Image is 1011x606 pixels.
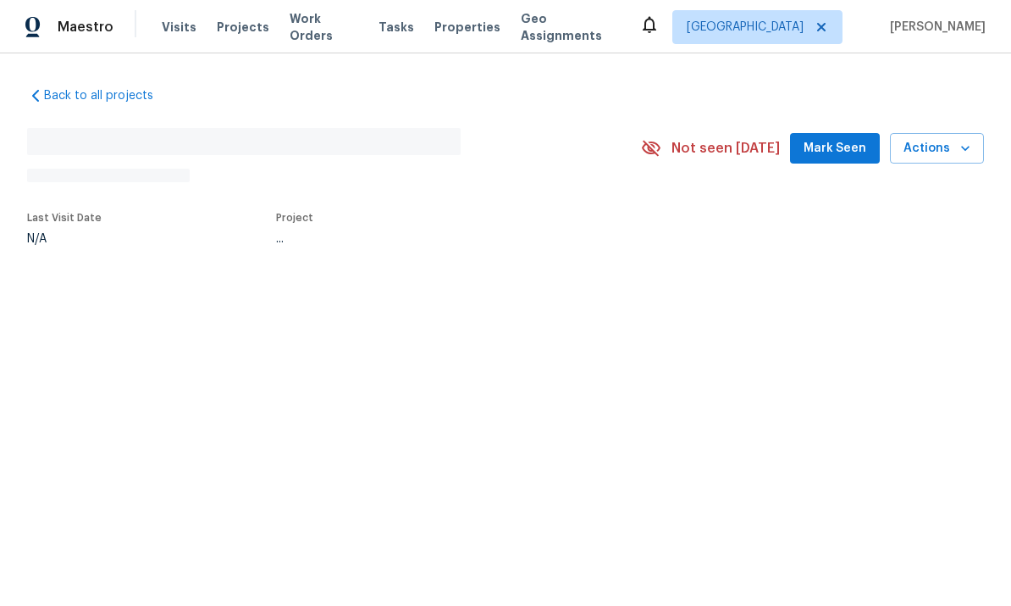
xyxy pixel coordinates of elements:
span: Properties [434,19,500,36]
span: Geo Assignments [521,10,619,44]
a: Back to all projects [27,87,190,104]
span: Project [276,213,313,223]
button: Actions [890,133,984,164]
div: ... [276,233,601,245]
div: N/A [27,233,102,245]
span: Work Orders [290,10,358,44]
span: Projects [217,19,269,36]
span: [GEOGRAPHIC_DATA] [687,19,804,36]
span: [PERSON_NAME] [883,19,986,36]
span: Visits [162,19,196,36]
span: Last Visit Date [27,213,102,223]
button: Mark Seen [790,133,880,164]
span: Not seen [DATE] [671,140,780,157]
span: Actions [903,138,970,159]
span: Maestro [58,19,113,36]
span: Tasks [378,21,414,33]
span: Mark Seen [804,138,866,159]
